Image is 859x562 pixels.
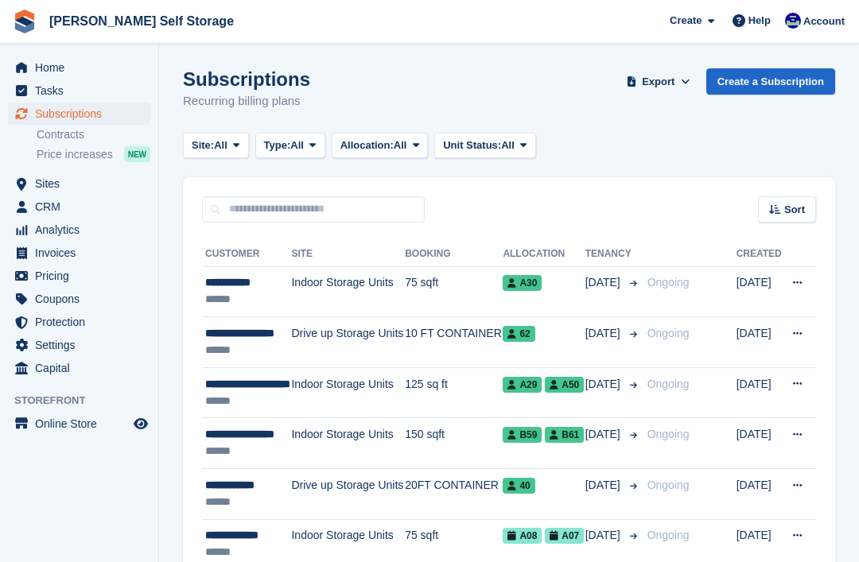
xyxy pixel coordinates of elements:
a: menu [8,103,150,125]
span: Price increases [37,147,113,162]
a: menu [8,56,150,79]
span: Ongoing [647,479,690,491]
span: Ongoing [647,428,690,440]
td: [DATE] [737,367,783,418]
span: Protection [35,311,130,333]
span: A08 [503,528,542,544]
th: Created [737,242,783,267]
span: All [394,138,407,153]
a: Price increases NEW [37,145,150,163]
span: Allocation: [340,138,394,153]
span: Create [670,13,702,29]
th: Allocation [503,242,585,267]
a: menu [8,265,150,287]
td: Drive up Storage Units [291,317,405,368]
span: Invoices [35,242,130,264]
img: stora-icon-8386f47178a22dfd0bd8f6a31ec36ba5ce8667c1dd55bd0f319d3a0aa187defe.svg [13,10,37,33]
span: Account [803,14,845,29]
td: 20FT CONTAINER [405,469,503,520]
span: [DATE] [585,477,624,494]
span: All [501,138,515,153]
span: Unit Status: [443,138,501,153]
a: menu [8,219,150,241]
td: [DATE] [737,418,783,469]
p: Recurring billing plans [183,92,310,110]
td: 75 sqft [405,266,503,317]
span: Home [35,56,130,79]
a: menu [8,242,150,264]
span: Ongoing [647,378,690,390]
span: Ongoing [647,276,690,289]
span: A50 [545,377,584,393]
span: B59 [503,427,542,443]
span: Subscriptions [35,103,130,125]
span: A30 [503,275,542,291]
span: All [214,138,227,153]
span: CRM [35,196,130,218]
span: Tasks [35,79,130,102]
button: Unit Status: All [434,133,535,159]
a: Preview store [131,414,150,433]
td: [DATE] [737,469,783,520]
a: menu [8,288,150,310]
td: Indoor Storage Units [291,266,405,317]
span: [DATE] [585,325,624,342]
a: menu [8,334,150,356]
span: [DATE] [585,274,624,291]
span: Ongoing [647,327,690,339]
span: Help [748,13,771,29]
span: Type: [264,138,291,153]
a: menu [8,79,150,102]
span: Storefront [14,393,158,409]
td: Indoor Storage Units [291,367,405,418]
img: Justin Farthing [785,13,801,29]
a: menu [8,311,150,333]
span: [DATE] [585,527,624,544]
a: menu [8,357,150,379]
td: [DATE] [737,317,783,368]
th: Customer [202,242,291,267]
span: Site: [192,138,214,153]
button: Type: All [255,133,325,159]
a: menu [8,413,150,435]
a: [PERSON_NAME] Self Storage [43,8,240,34]
td: [DATE] [737,266,783,317]
span: A29 [503,377,542,393]
button: Allocation: All [332,133,429,159]
a: menu [8,196,150,218]
span: Pricing [35,265,130,287]
span: A07 [545,528,584,544]
span: Analytics [35,219,130,241]
th: Tenancy [585,242,641,267]
td: Drive up Storage Units [291,469,405,520]
h1: Subscriptions [183,68,310,90]
span: [DATE] [585,376,624,393]
th: Site [291,242,405,267]
th: Booking [405,242,503,267]
span: 62 [503,326,534,342]
span: 40 [503,478,534,494]
span: Sort [784,202,805,218]
a: menu [8,172,150,195]
span: All [290,138,304,153]
span: Sites [35,172,130,195]
span: Ongoing [647,529,690,541]
button: Export [624,68,694,95]
span: B61 [545,427,584,443]
span: Coupons [35,288,130,310]
div: NEW [124,146,150,162]
span: Settings [35,334,130,356]
span: Online Store [35,413,130,435]
td: 125 sq ft [405,367,503,418]
span: Export [642,74,674,90]
span: [DATE] [585,426,624,443]
td: 10 FT CONTAINER [405,317,503,368]
td: 150 sqft [405,418,503,469]
td: Indoor Storage Units [291,418,405,469]
button: Site: All [183,133,249,159]
a: Create a Subscription [706,68,835,95]
a: Contracts [37,127,150,142]
span: Capital [35,357,130,379]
